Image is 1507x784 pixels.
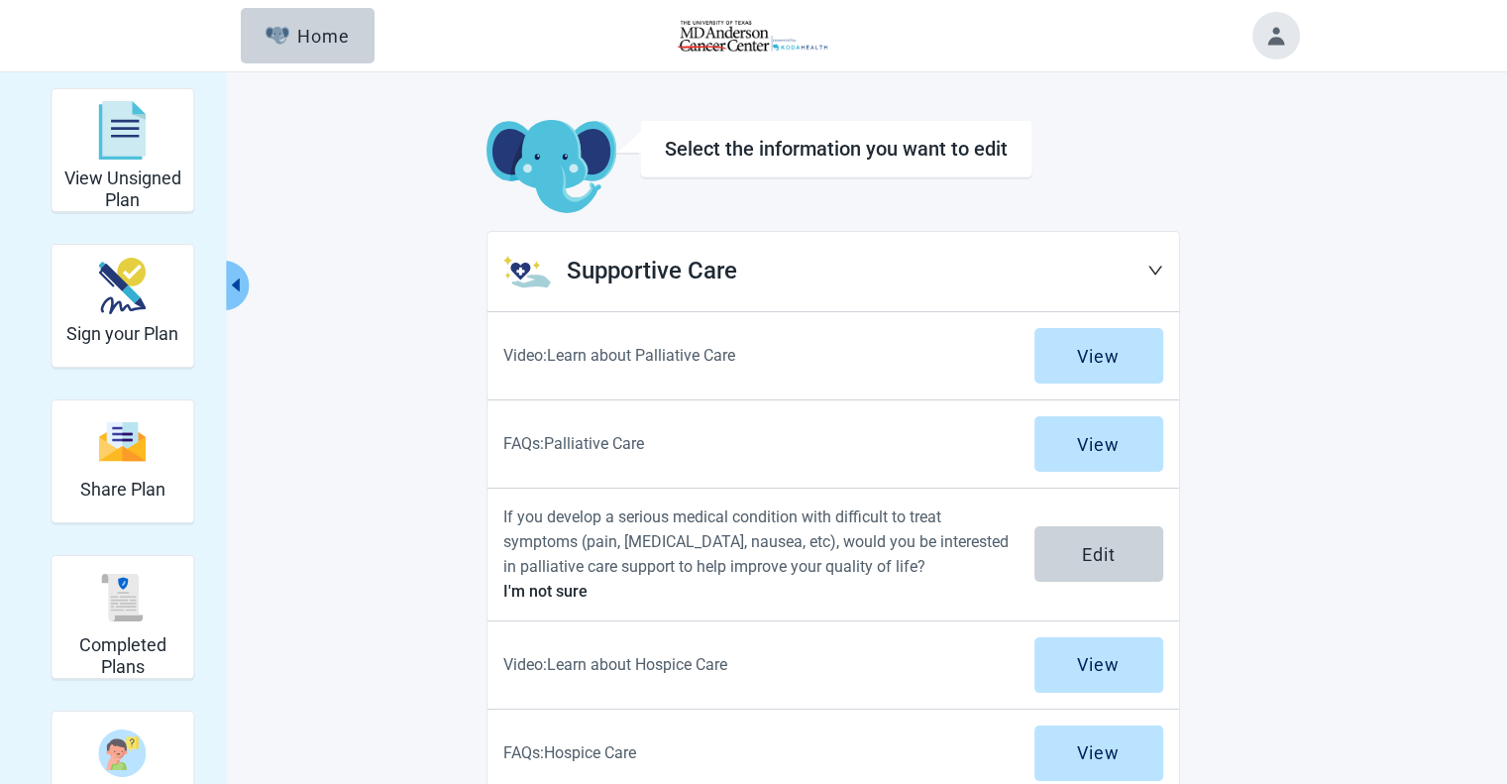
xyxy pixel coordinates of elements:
h2: Completed Plans [59,634,185,677]
div: View [1077,655,1120,675]
img: Koda Elephant [486,120,616,215]
button: ElephantHome [241,8,375,63]
button: View [1034,637,1163,693]
button: View [1034,328,1163,384]
img: svg%3e [99,574,147,621]
div: Home [266,26,351,46]
div: View Unsigned Plan [51,88,194,212]
span: caret-left [227,276,246,294]
h2: Share Plan [80,479,165,501]
span: down [1147,263,1163,279]
h1: Supportive Care [567,253,1147,290]
h2: Sign your Plan [66,323,178,345]
p: FAQs: Palliative Care [503,431,1011,456]
div: Share Plan [51,399,194,523]
p: Video: Learn about Hospice Care [503,652,1011,677]
img: make_plan_official-CpYJDfBD.svg [99,258,147,314]
button: View [1034,726,1163,781]
button: View [1034,416,1163,472]
div: Sign your Plan [51,244,194,368]
img: svg%3e [99,101,147,161]
img: Elephant [266,27,290,45]
p: If you develop a serious medical condition with difficult to treat symptoms (pain, [MEDICAL_DATA]... [503,504,1011,579]
img: person-question-x68TBcxA.svg [99,729,147,777]
p: FAQs: Hospice Care [503,740,1011,765]
button: Toggle account menu [1252,12,1300,59]
button: Edit [1034,526,1163,582]
img: Koda Health [652,20,854,52]
button: Collapse menu [225,261,250,310]
div: View [1077,346,1120,366]
div: Select the information you want to edit [665,137,1008,161]
p: I'm not sure [503,579,1011,604]
div: Completed Plans [51,555,194,679]
p: Video: Learn about Palliative Care [503,343,1011,368]
img: svg%3e [99,420,147,463]
div: View [1077,434,1120,454]
div: View [1077,743,1120,763]
div: Edit [1082,544,1116,564]
h2: View Unsigned Plan [59,168,185,210]
img: Step Icon [503,248,551,295]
